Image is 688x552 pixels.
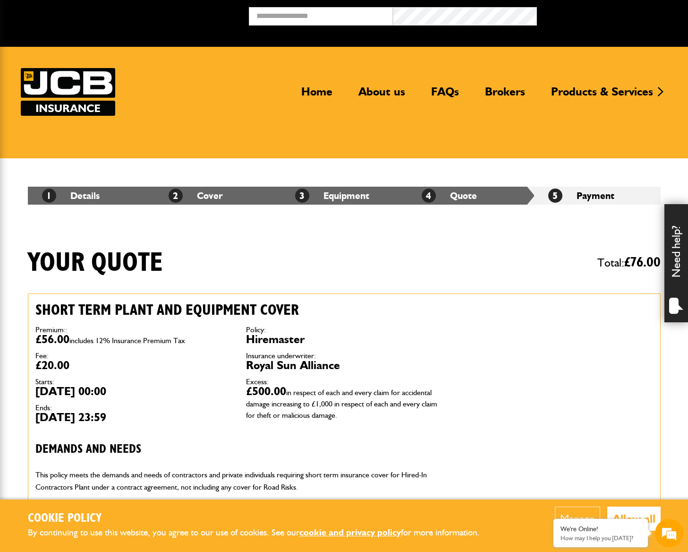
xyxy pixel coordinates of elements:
[555,507,600,531] button: Manage
[534,187,661,205] li: Payment
[294,85,340,106] a: Home
[607,507,661,531] button: Allow all
[246,352,442,360] dt: Insurance underwriter:
[561,535,641,542] p: How may I help you today?
[35,301,442,319] h2: Short term plant and equipment cover
[28,247,163,279] h1: Your quote
[35,386,232,397] dd: [DATE] 00:00
[21,68,115,116] img: JCB Insurance Services logo
[246,334,442,345] dd: Hiremaster
[408,187,534,205] li: Quote
[246,388,437,420] span: in respect of each and every claim for accidental damage increasing to £1,000 in respect of each ...
[35,412,232,423] dd: [DATE] 23:59
[630,256,661,269] span: 76.00
[424,85,466,106] a: FAQs
[561,525,641,533] div: We're Online!
[544,85,660,106] a: Products & Services
[537,7,681,22] button: Broker Login
[169,189,183,203] span: 2
[21,68,115,116] a: JCB Insurance Services
[28,526,495,540] p: By continuing to use this website, you agree to our use of cookies. See our for more information.
[351,85,412,106] a: About us
[35,404,232,412] dt: Ends:
[69,336,185,345] span: includes 12% Insurance Premium Tax
[35,378,232,386] dt: Starts:
[35,326,232,334] dt: Premium::
[35,360,232,371] dd: £20.00
[548,189,562,203] span: 5
[295,189,309,203] span: 3
[422,189,436,203] span: 4
[299,527,401,538] a: cookie and privacy policy
[246,378,442,386] dt: Excess:
[35,469,442,493] p: This policy meets the demands and needs of contractors and private individuals requiring short te...
[478,85,532,106] a: Brokers
[246,386,442,420] dd: £500.00
[664,204,688,322] div: Need help?
[246,326,442,334] dt: Policy:
[246,360,442,371] dd: Royal Sun Alliance
[42,190,100,201] a: 1Details
[169,190,223,201] a: 2Cover
[295,190,369,201] a: 3Equipment
[35,352,232,360] dt: Fee:
[624,256,661,269] span: £
[35,334,232,345] dd: £56.00
[597,252,661,274] span: Total:
[35,442,442,457] h3: Demands and needs
[42,189,56,203] span: 1
[28,511,495,526] h2: Cookie Policy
